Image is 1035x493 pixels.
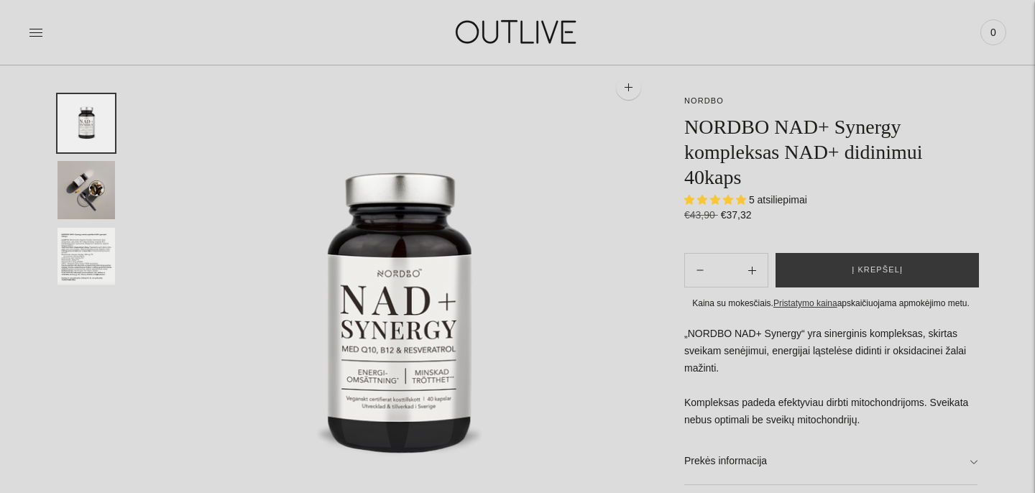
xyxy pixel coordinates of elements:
[684,194,749,206] span: 5.00 stars
[737,253,768,287] button: Subtract product quantity
[684,209,718,221] s: €43,90
[684,114,977,190] h1: NORDBO NAD+ Synergy kompleksas NAD+ didinimui 40kaps
[57,228,115,286] button: Translation missing: en.general.accessibility.image_thumbail
[776,253,979,287] button: Į krepšelį
[852,263,903,277] span: Į krepšelį
[684,326,977,429] p: „NORDBO NAD+ Synergy“ yra sinerginis kompleksas, skirtas sveikam senėjimui, energijai ląstelėse d...
[57,161,115,219] button: Translation missing: en.general.accessibility.image_thumbail
[983,22,1003,42] span: 0
[685,253,715,287] button: Add product quantity
[57,94,115,152] button: Translation missing: en.general.accessibility.image_thumbail
[684,438,977,484] a: Prekės informacija
[749,194,807,206] span: 5 atsiliepimai
[773,298,837,308] a: Pristatymo kaina
[715,260,737,281] input: Product quantity
[428,7,607,57] img: OUTLIVE
[684,96,724,105] a: NORDBO
[721,209,752,221] span: €37,32
[684,296,977,311] div: Kaina su mokesčiais. apskaičiuojama apmokėjimo metu.
[980,17,1006,48] a: 0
